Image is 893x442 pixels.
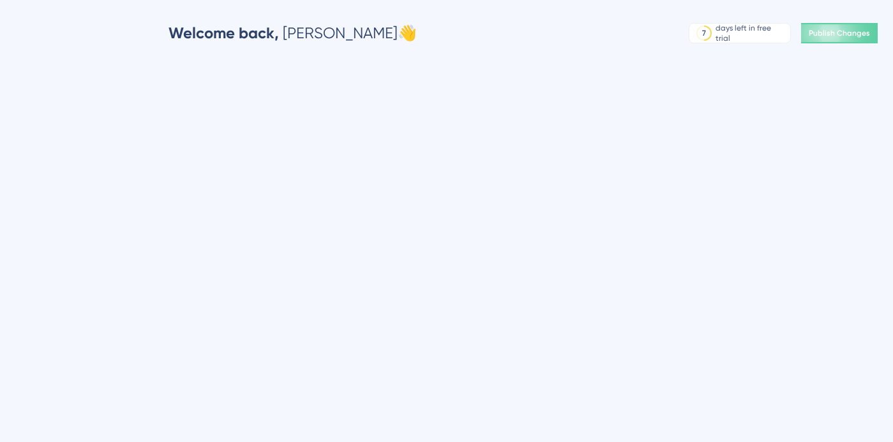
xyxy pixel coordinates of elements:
[702,28,706,38] div: 7
[809,28,870,38] span: Publish Changes
[801,23,878,43] button: Publish Changes
[169,24,279,42] span: Welcome back,
[169,23,417,43] div: [PERSON_NAME] 👋
[716,23,786,43] div: days left in free trial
